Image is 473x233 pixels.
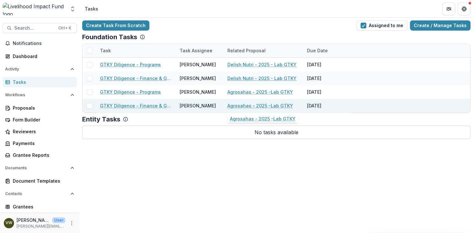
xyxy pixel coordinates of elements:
a: Tasks [3,77,77,87]
a: Grantee Reports [3,150,77,160]
p: Entity Tasks [82,115,120,123]
nav: breadcrumb [82,4,101,13]
a: Reviewers [3,126,77,137]
p: User [52,217,65,223]
div: Document Templates [13,178,72,184]
button: Open Activity [3,64,77,74]
a: Grantees [3,201,77,212]
a: GTKY Diligence - Programs [100,61,161,68]
p: [PERSON_NAME] [17,217,50,223]
div: Due Date [303,47,332,54]
div: [DATE] [303,58,351,71]
button: Open Workflows [3,90,77,100]
div: Due Date [303,44,351,57]
a: GTKY Diligence - Finance & Governance [100,102,172,109]
a: Document Templates [3,176,77,186]
div: Task [96,47,115,54]
span: Workflows [5,93,68,97]
button: Assigned to me [356,20,407,31]
p: [PERSON_NAME][EMAIL_ADDRESS][DOMAIN_NAME] [17,223,65,229]
a: Delish Nutri - 2025 - Lab GTKY [227,61,297,68]
div: Dashboard [13,53,72,60]
div: Related Proposal [224,44,303,57]
button: Partners [442,3,455,15]
div: Reviewers [13,128,72,135]
div: Task [96,44,176,57]
div: Related Proposal [224,47,269,54]
a: GTKY Diligence - Finance & Governance [100,75,172,82]
div: Task Assignee [176,44,224,57]
div: [DATE] [303,99,351,113]
a: Agrosahas - 2025 -Lab GTKY [227,102,293,109]
div: [DATE] [303,85,351,99]
span: Activity [5,67,68,71]
a: Payments [3,138,77,149]
a: Agrosahas - 2025 -Lab GTKY [227,89,293,95]
a: GTKY Diligence - Programs [100,89,161,95]
img: Livelihood Impact Fund logo [3,3,66,15]
div: [PERSON_NAME] [180,102,216,109]
a: Create Task From Scratch [82,20,149,31]
div: Payments [13,140,72,147]
a: Form Builder [3,114,77,125]
div: Grantee Reports [13,152,72,158]
button: Search... [3,23,77,33]
div: [PERSON_NAME] [180,61,216,68]
div: [PERSON_NAME] [180,75,216,82]
div: Grantees [13,203,72,210]
div: Tasks [13,79,72,85]
button: Get Help [458,3,470,15]
button: Notifications [3,38,77,48]
button: Open Documents [3,163,77,173]
a: Delish Nutri - 2025 - Lab GTKY [227,75,297,82]
div: [DATE] [303,71,351,85]
div: [PERSON_NAME] [180,89,216,95]
span: Contacts [5,192,68,196]
a: Create / Manage Tasks [410,20,470,31]
span: Search... [14,25,54,31]
div: Proposals [13,105,72,111]
p: Foundation Tasks [82,33,137,41]
button: Open Contacts [3,189,77,199]
div: Vera Wachira [5,221,12,225]
div: Form Builder [13,116,72,123]
span: Notifications [13,41,74,46]
p: No tasks available [82,126,470,139]
button: Open entity switcher [68,3,77,15]
div: Ctrl + K [57,25,73,32]
span: Documents [5,166,68,170]
div: Task Assignee [176,47,216,54]
button: More [68,219,75,227]
a: Proposals [3,103,77,113]
div: Tasks [85,5,98,12]
a: Dashboard [3,51,77,62]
